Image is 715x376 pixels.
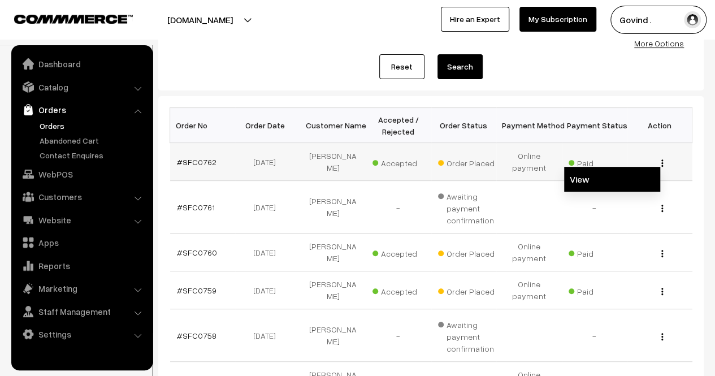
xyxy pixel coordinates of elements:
th: Payment Method [496,108,562,143]
button: [DOMAIN_NAME] [128,6,272,34]
a: Reports [14,256,149,276]
td: Online payment [496,143,562,181]
td: [PERSON_NAME] [301,143,366,181]
a: Catalog [14,77,149,97]
a: #SFC0762 [177,157,216,167]
a: COMMMERCE [14,11,113,25]
td: [PERSON_NAME] [301,234,366,271]
img: Menu [661,288,663,295]
img: user [684,11,701,28]
th: Customer Name [301,108,366,143]
span: Paid [569,245,625,260]
a: Staff Management [14,301,149,322]
td: [DATE] [235,234,301,271]
a: Customers [14,187,149,207]
a: #SFC0760 [177,248,217,257]
span: Paid [569,154,625,169]
a: My Subscription [519,7,596,32]
td: [DATE] [235,309,301,362]
td: - [366,309,431,362]
th: Order No [170,108,236,143]
td: - [366,181,431,234]
img: Menu [661,250,663,257]
th: Accepted / Rejected [366,108,431,143]
span: Awaiting payment confirmation [438,188,495,226]
span: Accepted [372,154,429,169]
a: Abandoned Cart [37,135,149,146]
a: More Options [634,38,684,48]
td: Online payment [496,234,562,271]
a: #SFC0759 [177,286,216,295]
span: Accepted [372,283,429,297]
span: Accepted [372,245,429,260]
img: Menu [661,333,663,340]
th: Action [627,108,692,143]
span: Paid [569,283,625,297]
a: Dashboard [14,54,149,74]
td: Online payment [496,271,562,309]
span: Awaiting payment confirmation [438,316,495,355]
a: Apps [14,232,149,253]
a: Reset [379,54,424,79]
a: Marketing [14,278,149,299]
span: Order Placed [438,283,495,297]
span: Order Placed [438,245,495,260]
a: #SFC0761 [177,202,215,212]
th: Payment Status [562,108,627,143]
button: Search [437,54,483,79]
td: [PERSON_NAME] [301,271,366,309]
td: - [562,309,627,362]
th: Order Status [431,108,497,143]
a: Orders [37,120,149,132]
button: Govind . [610,6,707,34]
a: Website [14,210,149,230]
a: Orders [14,100,149,120]
td: [PERSON_NAME] [301,181,366,234]
a: Contact Enquires [37,149,149,161]
img: Menu [661,159,663,167]
td: [DATE] [235,271,301,309]
img: Menu [661,205,663,212]
a: Hire an Expert [441,7,509,32]
td: [DATE] [235,143,301,181]
a: Settings [14,324,149,344]
a: #SFC0758 [177,331,216,340]
td: [DATE] [235,181,301,234]
img: COMMMERCE [14,15,133,23]
span: Order Placed [438,154,495,169]
a: View [564,167,660,192]
th: Order Date [235,108,301,143]
a: WebPOS [14,164,149,184]
td: [PERSON_NAME] [301,309,366,362]
td: - [562,181,627,234]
